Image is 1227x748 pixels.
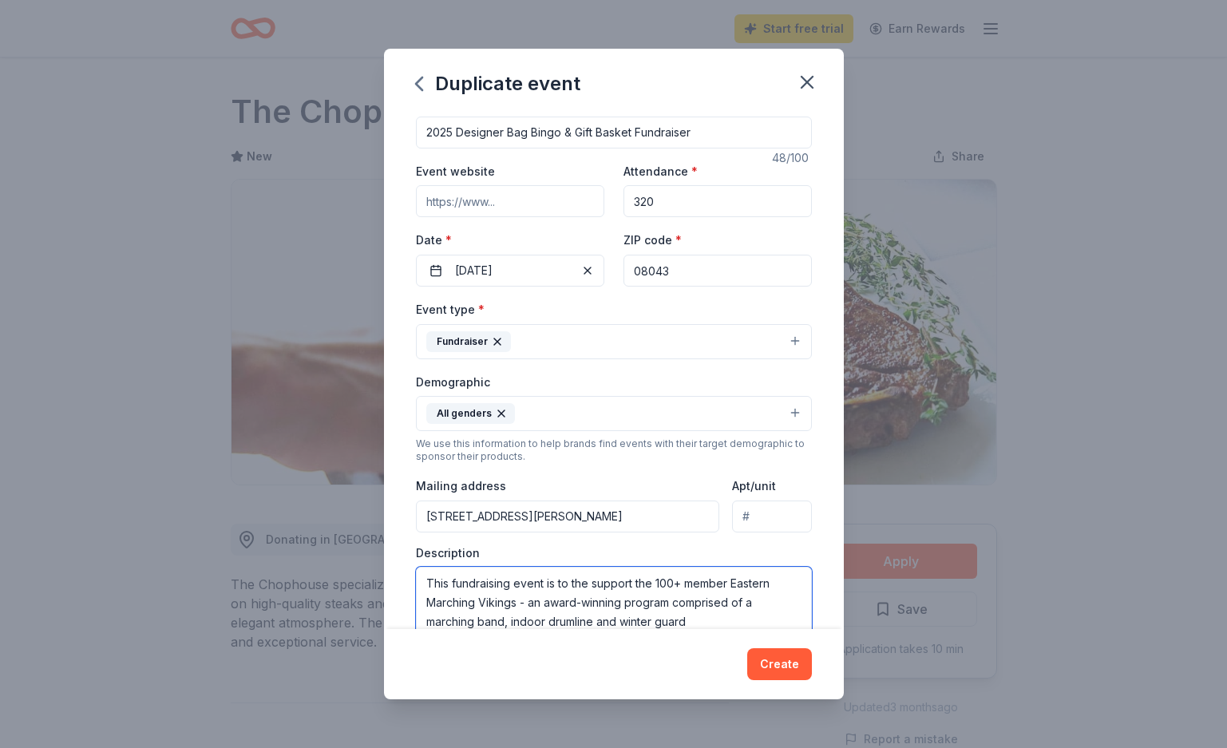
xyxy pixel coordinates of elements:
label: Description [416,545,480,561]
input: 12345 (U.S. only) [623,255,812,287]
div: Fundraiser [426,331,511,352]
input: # [732,501,811,532]
button: Fundraiser [416,324,812,359]
label: Date [416,232,604,248]
label: Event website [416,164,495,180]
label: ZIP code [623,232,682,248]
label: Demographic [416,374,490,390]
button: All genders [416,396,812,431]
textarea: This fundraising event is to the support the 100+ member Eastern Marching Vikings - an award-winn... [416,567,812,639]
button: [DATE] [416,255,604,287]
div: We use this information to help brands find events with their target demographic to sponsor their... [416,437,812,463]
input: https://www... [416,185,604,217]
input: 20 [623,185,812,217]
div: All genders [426,403,515,424]
div: Duplicate event [416,71,580,97]
input: Spring Fundraiser [416,117,812,148]
label: Mailing address [416,478,506,494]
label: Event type [416,302,485,318]
label: Attendance [623,164,698,180]
label: Apt/unit [732,478,776,494]
button: Create [747,648,812,680]
div: 48 /100 [772,148,812,168]
input: Enter a US address [416,501,720,532]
